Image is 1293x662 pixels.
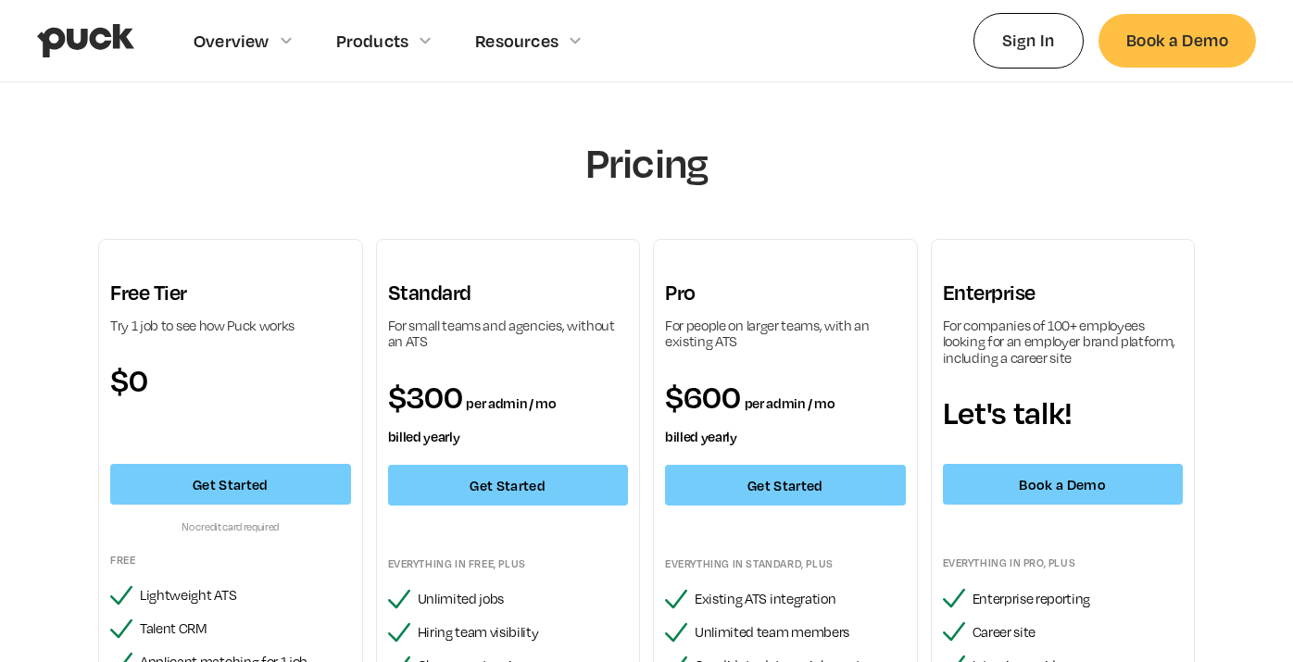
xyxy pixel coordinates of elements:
[194,31,270,51] div: Overview
[140,620,351,637] div: Talent CRM
[336,31,409,51] div: Products
[695,591,906,607] div: Existing ATS integration
[110,464,351,505] a: Get Started
[943,280,1184,306] h3: Enterprise
[388,280,629,306] h3: Standard
[665,280,906,306] h3: Pro
[345,138,948,187] h1: Pricing
[665,394,835,444] span: per admin / mo billed yearly
[665,380,906,446] div: $600
[388,394,557,444] span: per admin / mo billed yearly
[110,363,351,396] div: $0
[943,318,1184,367] div: For companies of 100+ employees looking for an employer brand platform, including a career site
[418,624,629,641] div: Hiring team visibility
[1098,14,1256,67] a: Book a Demo
[388,556,629,571] div: Everything in FREE, plus
[973,13,1084,68] a: Sign In
[973,624,1184,641] div: Career site
[943,556,1184,570] div: Everything in pro, plus
[418,591,629,607] div: Unlimited jobs
[110,280,351,306] h3: Free Tier
[388,318,629,350] div: For small teams and agencies, without an ATS
[110,553,351,568] div: Free
[140,587,351,604] div: Lightweight ATS
[110,318,351,334] div: Try 1 job to see how Puck works
[475,31,559,51] div: Resources
[943,395,1184,429] div: Let's talk!
[388,380,629,446] div: $300
[388,465,629,506] a: Get Started
[665,465,906,506] a: Get Started
[943,464,1184,505] a: Book a Demo
[665,318,906,350] div: For people on larger teams, with an existing ATS
[695,624,906,641] div: Unlimited team members
[110,519,351,534] div: No credit card required
[665,556,906,571] div: Everything in standard, plus
[973,591,1184,607] div: Enterprise reporting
